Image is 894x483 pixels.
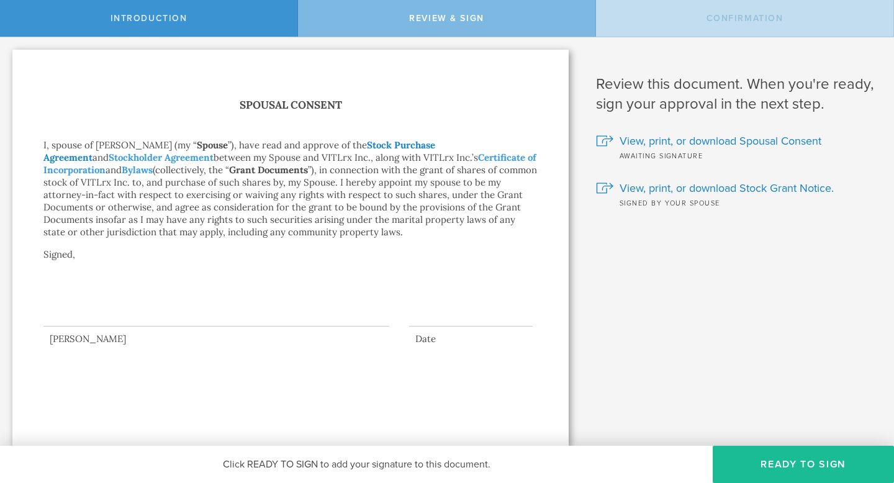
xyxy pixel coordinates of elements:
span: Confirmation [707,13,783,24]
span: View, print, or download Spousal Consent [620,133,821,149]
div: Date [409,333,533,345]
a: Certificate of Incorporation [43,151,536,176]
button: Ready to Sign [713,446,894,483]
iframe: Chat Widget [832,386,894,446]
div: Awaiting signature [596,149,875,161]
span: View, print, or download Stock Grant Notice. [620,180,834,196]
span: Click READY TO SIGN to add your signature to this document. [223,458,490,471]
span: Review & Sign [409,13,484,24]
div: [PERSON_NAME] [43,333,389,345]
span: Introduction [111,13,187,24]
h1: Review this document. When you're ready, sign your approval in the next step. [596,74,875,114]
a: Bylaws [122,164,153,176]
p: Signed, [43,248,538,286]
strong: Spouse [197,139,228,151]
p: I, spouse of [PERSON_NAME] (my “ ”), have read and approve of the and between my Spouse and VITLr... [43,139,538,238]
strong: Grant Documents [229,164,308,176]
a: Stock Purchase Agreement [43,139,435,163]
h1: Spousal Consent [43,96,538,114]
a: Stockholder Agreement [109,151,214,163]
div: Signed by your spouse [596,196,875,209]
